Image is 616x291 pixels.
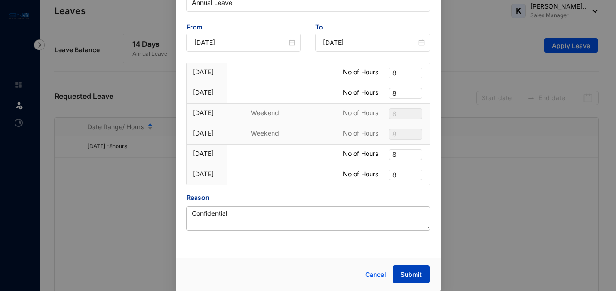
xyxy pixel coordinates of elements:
[392,170,419,180] span: 8
[251,108,325,117] p: Weekend
[323,38,416,48] input: End Date
[193,170,221,179] p: [DATE]
[392,150,419,160] span: 8
[343,129,378,138] p: No of Hours
[193,149,221,158] p: [DATE]
[186,23,301,34] span: From
[393,265,430,283] button: Submit
[343,149,378,158] p: No of Hours
[343,88,378,97] p: No of Hours
[365,270,386,280] span: Cancel
[251,129,325,138] p: Weekend
[392,88,419,98] span: 8
[343,170,378,179] p: No of Hours
[193,88,221,97] p: [DATE]
[392,68,419,78] span: 8
[401,270,422,279] span: Submit
[358,266,393,284] button: Cancel
[193,68,221,77] p: [DATE]
[392,109,419,119] span: 8
[194,38,288,48] input: Start Date
[193,129,221,138] p: [DATE]
[193,108,221,117] p: [DATE]
[186,193,216,203] label: Reason
[315,23,430,34] span: To
[343,68,378,77] p: No of Hours
[392,129,419,139] span: 8
[186,206,430,231] textarea: Reason
[343,108,378,117] p: No of Hours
